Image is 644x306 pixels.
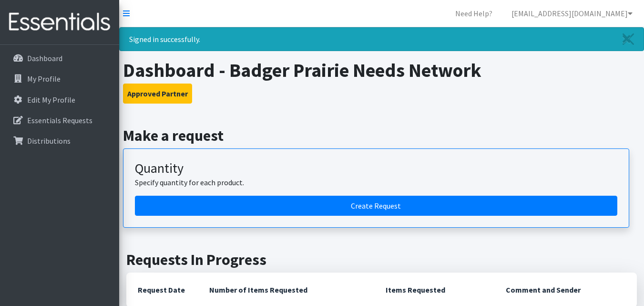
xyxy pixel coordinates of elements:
a: My Profile [4,69,115,88]
a: Edit My Profile [4,90,115,109]
button: Approved Partner [123,84,192,104]
h1: Dashboard - Badger Prairie Needs Network [123,59,641,82]
p: Dashboard [27,53,62,63]
a: Close [613,28,644,51]
h3: Quantity [135,160,617,177]
p: Distributions [27,136,71,146]
div: Signed in successfully. [119,27,644,51]
p: My Profile [27,74,61,84]
img: HumanEssentials [4,6,115,38]
a: Dashboard [4,49,115,68]
p: Edit My Profile [27,95,75,105]
a: Create a request by quantity [135,196,617,216]
p: Essentials Requests [27,116,92,125]
a: Distributions [4,131,115,150]
h2: Requests In Progress [126,251,637,269]
a: Need Help? [448,4,500,23]
a: [EMAIL_ADDRESS][DOMAIN_NAME] [504,4,640,23]
p: Specify quantity for each product. [135,177,617,188]
a: Essentials Requests [4,111,115,130]
h2: Make a request [123,127,641,145]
